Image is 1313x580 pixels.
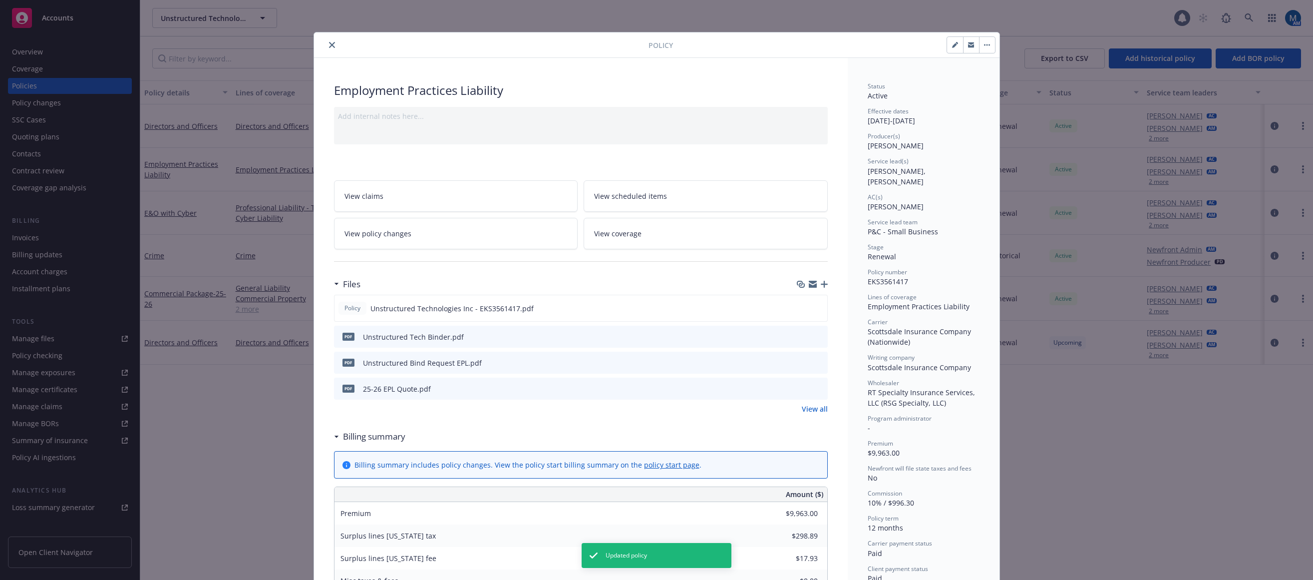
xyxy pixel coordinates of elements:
[606,551,647,560] span: Updated policy
[815,332,824,342] button: preview file
[354,460,701,470] div: Billing summary includes policy changes. View the policy start billing summary on the .
[868,448,900,458] span: $9,963.00
[815,384,824,394] button: preview file
[363,332,464,342] div: Unstructured Tech Binder.pdf
[340,509,371,518] span: Premium
[868,243,884,251] span: Stage
[868,363,971,372] span: Scottsdale Insurance Company
[868,439,893,448] span: Premium
[799,358,807,368] button: download file
[343,430,405,443] h3: Billing summary
[868,268,907,276] span: Policy number
[802,404,828,414] a: View all
[334,278,360,291] div: Files
[342,333,354,340] span: pdf
[868,464,972,473] span: Newfront will file state taxes and fees
[344,191,383,201] span: View claims
[759,529,824,544] input: 0.00
[363,384,431,394] div: 25-26 EPL Quote.pdf
[868,227,938,236] span: P&C - Small Business
[868,252,896,261] span: Renewal
[343,278,360,291] h3: Files
[584,218,828,249] a: View coverage
[868,202,924,211] span: [PERSON_NAME]
[334,82,828,99] div: Employment Practices Liability
[868,318,888,326] span: Carrier
[868,379,899,387] span: Wholesaler
[868,489,902,498] span: Commission
[868,82,885,90] span: Status
[798,303,806,314] button: download file
[594,191,667,201] span: View scheduled items
[868,353,915,362] span: Writing company
[334,430,405,443] div: Billing summary
[868,498,914,508] span: 10% / $996.30
[338,111,824,121] div: Add internal notes here...
[649,40,673,50] span: Policy
[868,166,928,186] span: [PERSON_NAME], [PERSON_NAME]
[342,304,362,313] span: Policy
[868,157,909,165] span: Service lead(s)
[814,303,823,314] button: preview file
[334,218,578,249] a: View policy changes
[868,132,900,140] span: Producer(s)
[363,358,482,368] div: Unstructured Bind Request EPL.pdf
[868,423,870,433] span: -
[799,384,807,394] button: download file
[786,489,823,500] span: Amount ($)
[340,554,436,563] span: Surplus lines [US_STATE] fee
[868,218,918,226] span: Service lead team
[340,531,436,541] span: Surplus lines [US_STATE] tax
[342,385,354,392] span: pdf
[868,473,877,483] span: No
[868,539,932,548] span: Carrier payment status
[868,107,909,115] span: Effective dates
[868,91,888,100] span: Active
[868,107,980,126] div: [DATE] - [DATE]
[370,303,534,314] span: Unstructured Technologies Inc - EKS3561417.pdf
[868,193,883,201] span: AC(s)
[868,301,980,312] div: Employment Practices Liability
[868,514,899,523] span: Policy term
[868,293,917,301] span: Lines of coverage
[644,460,699,470] a: policy start page
[344,228,411,239] span: View policy changes
[342,359,354,366] span: pdf
[868,327,973,347] span: Scottsdale Insurance Company (Nationwide)
[815,358,824,368] button: preview file
[868,565,928,573] span: Client payment status
[326,39,338,51] button: close
[868,523,903,533] span: 12 months
[759,551,824,566] input: 0.00
[594,228,642,239] span: View coverage
[868,141,924,150] span: [PERSON_NAME]
[799,332,807,342] button: download file
[759,506,824,521] input: 0.00
[868,414,932,423] span: Program administrator
[868,277,908,286] span: EKS3561417
[584,180,828,212] a: View scheduled items
[868,549,882,558] span: Paid
[334,180,578,212] a: View claims
[868,388,977,408] span: RT Specialty Insurance Services, LLC (RSG Specialty, LLC)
